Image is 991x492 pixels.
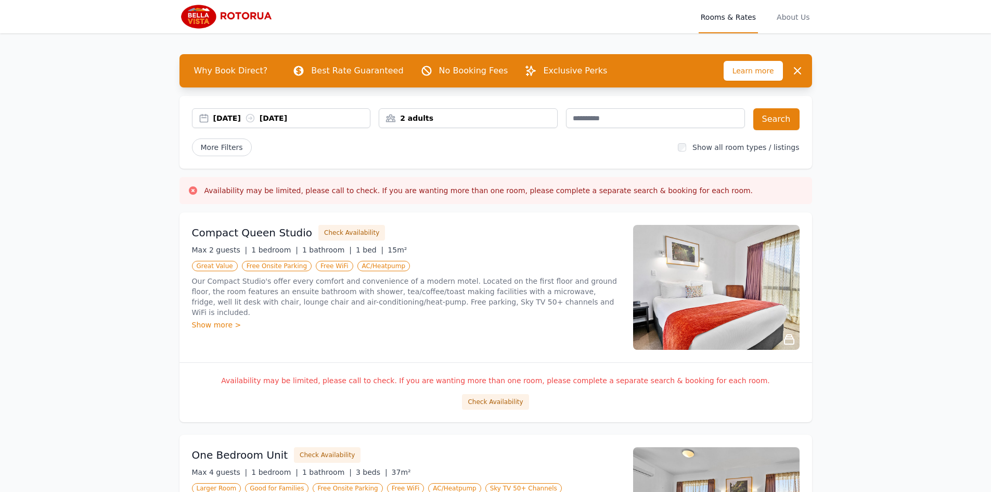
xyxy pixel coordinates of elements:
span: 37m² [392,468,411,476]
span: 1 bathroom | [302,468,352,476]
span: 15m² [388,246,407,254]
span: Max 2 guests | [192,246,248,254]
img: Bella Vista Rotorua [179,4,280,29]
span: 1 bedroom | [251,246,298,254]
p: No Booking Fees [439,65,508,77]
button: Check Availability [462,394,529,410]
button: Check Availability [318,225,385,241]
h3: One Bedroom Unit [192,448,288,462]
span: Great Value [192,261,238,271]
button: Search [753,108,800,130]
p: Our Compact Studio's offer every comfort and convenience of a modern motel. Located on the first ... [192,276,621,318]
span: More Filters [192,138,252,156]
button: Check Availability [294,447,361,463]
span: Why Book Direct? [186,60,276,81]
span: Free WiFi [316,261,353,271]
div: [DATE] [DATE] [213,113,370,123]
p: Availability may be limited, please call to check. If you are wanting more than one room, please ... [192,375,800,386]
div: Show more > [192,320,621,330]
span: 1 bedroom | [251,468,298,476]
span: 1 bathroom | [302,246,352,254]
p: Best Rate Guaranteed [311,65,403,77]
span: AC/Heatpump [357,261,410,271]
span: 3 beds | [356,468,388,476]
div: 2 adults [379,113,557,123]
span: Free Onsite Parking [242,261,312,271]
label: Show all room types / listings [692,143,799,152]
h3: Compact Queen Studio [192,225,313,240]
span: 1 bed | [356,246,383,254]
span: Max 4 guests | [192,468,248,476]
h3: Availability may be limited, please call to check. If you are wanting more than one room, please ... [204,185,753,196]
p: Exclusive Perks [543,65,607,77]
span: Learn more [724,61,783,81]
